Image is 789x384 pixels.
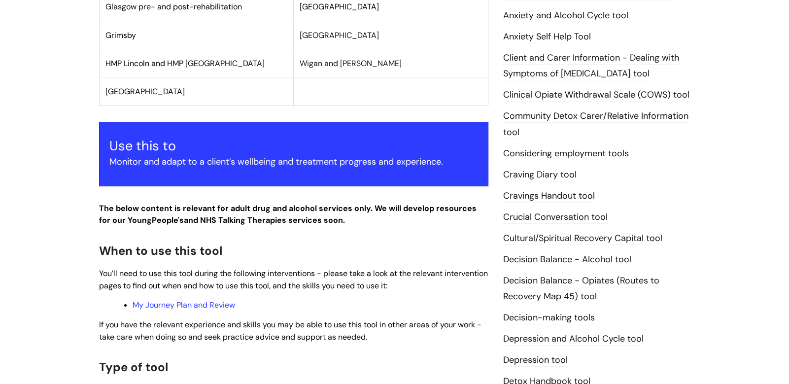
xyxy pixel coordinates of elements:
[152,215,184,225] strong: People's
[109,154,478,170] p: Monitor and adapt to a client’s wellbeing and treatment progress and experience.
[133,300,235,310] a: My Journey Plan and Review
[503,110,688,139] a: Community Detox Carer/Relative Information tool
[300,30,379,40] span: [GEOGRAPHIC_DATA]
[503,232,662,245] a: Cultural/Spiritual Recovery Capital tool
[99,203,477,226] strong: The below content is relevant for adult drug and alcohol services only. We will develop resources...
[503,9,628,22] a: Anxiety and Alcohol Cycle tool
[109,138,478,154] h3: Use this to
[503,31,591,43] a: Anxiety Self Help Tool
[300,1,379,12] span: [GEOGRAPHIC_DATA]
[503,333,644,346] a: Depression and Alcohol Cycle tool
[503,147,629,160] a: Considering employment tools
[503,190,595,203] a: Cravings Handout tool
[99,319,481,342] span: If you have the relevant experience and skills you may be able to use this tool in other areas of...
[105,30,136,40] span: Grimsby
[105,86,185,97] span: [GEOGRAPHIC_DATA]
[503,169,577,181] a: Craving Diary tool
[300,58,402,69] span: Wigan and [PERSON_NAME]
[503,275,659,303] a: Decision Balance - Opiates (Routes to Recovery Map 45) tool
[99,359,168,375] span: Type of tool
[105,58,265,69] span: HMP Lincoln and HMP [GEOGRAPHIC_DATA]
[503,52,679,80] a: Client and Carer Information - Dealing with Symptoms of [MEDICAL_DATA] tool
[503,211,608,224] a: Crucial Conversation tool
[503,89,689,102] a: Clinical Opiate Withdrawal Scale (COWS) tool
[503,312,595,324] a: Decision-making tools
[105,1,242,12] span: Glasgow pre- and post-rehabilitation
[99,243,222,258] span: When to use this tool
[99,268,488,291] span: You’ll need to use this tool during the following interventions - please take a look at the relev...
[503,354,568,367] a: Depression tool
[503,253,631,266] a: Decision Balance - Alcohol tool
